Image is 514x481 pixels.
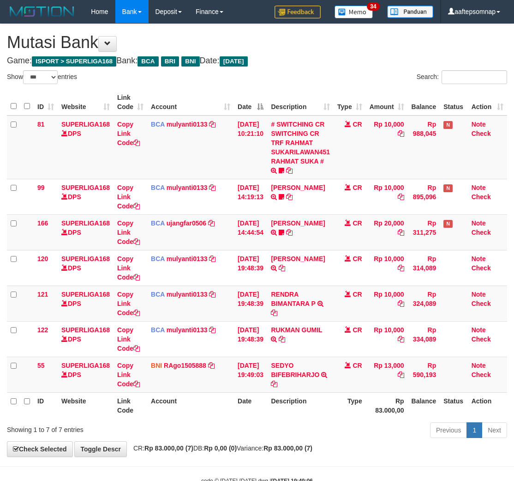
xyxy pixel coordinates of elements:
h1: Mutasi Bank [7,33,507,52]
th: Action: activate to sort column ascending [468,89,507,116]
td: Rp 10,000 [366,250,408,286]
td: DPS [58,250,114,286]
td: [DATE] 14:19:13 [234,179,267,214]
th: Date: activate to sort column descending [234,89,267,116]
td: Rp 324,089 [408,286,440,321]
a: Check [472,335,491,343]
a: Copy Link Code [117,291,140,317]
a: Note [472,121,486,128]
td: DPS [58,321,114,357]
strong: Rp 83.000,00 (7) [144,444,193,452]
a: mulyanti0133 [167,184,208,191]
a: Note [472,184,486,191]
span: 34 [367,2,379,11]
a: Note [472,362,486,369]
th: Account: activate to sort column ascending [147,89,234,116]
a: SUPERLIGA168 [61,326,110,334]
span: BNI [151,362,162,369]
a: Check [472,264,491,272]
th: Status [440,89,467,116]
th: ID: activate to sort column ascending [34,89,58,116]
span: 120 [37,255,48,262]
a: SEDYO BIFEBRIHARJO [271,362,319,378]
a: Copy # SWITCHING CR SWITCHING CR TRF RAHMAT SUKARILAWAN451 RAHMAT SUKA # to clipboard [286,167,293,174]
td: DPS [58,286,114,321]
img: panduan.png [387,6,433,18]
td: DPS [58,179,114,214]
td: [DATE] 19:49:03 [234,357,267,392]
a: Copy RUKMAN GUMIL to clipboard [279,335,285,343]
th: Website: activate to sort column ascending [58,89,114,116]
td: [DATE] 19:48:39 [234,250,267,286]
span: 166 [37,219,48,227]
th: Description: activate to sort column ascending [267,89,334,116]
a: SUPERLIGA168 [61,121,110,128]
th: Rp 83.000,00 [366,392,408,419]
span: CR [353,326,362,334]
td: [DATE] 19:48:39 [234,286,267,321]
td: [DATE] 10:21:10 [234,116,267,179]
a: Copy Rp 10,000 to clipboard [398,193,404,201]
a: Copy Rp 10,000 to clipboard [398,130,404,137]
td: Rp 334,089 [408,321,440,357]
span: [DATE] [220,56,248,67]
span: CR [353,121,362,128]
a: SUPERLIGA168 [61,362,110,369]
a: 1 [466,422,482,438]
td: Rp 10,000 [366,179,408,214]
span: Has Note [443,220,453,228]
a: Check Selected [7,441,73,457]
a: Copy SEDYO BIFEBRIHARJO to clipboard [271,380,277,388]
a: Copy Link Code [117,121,140,146]
td: Rp 10,000 [366,321,408,357]
span: Has Note [443,121,453,129]
span: Has Note [443,184,453,192]
th: Balance [408,392,440,419]
a: mulyanti0133 [167,121,208,128]
a: Copy mulyanti0133 to clipboard [209,326,215,334]
th: Account [147,392,234,419]
td: DPS [58,116,114,179]
th: Website [58,392,114,419]
img: MOTION_logo.png [7,5,77,18]
a: Copy RENDRA BIMANTARA P to clipboard [271,309,277,317]
div: Showing 1 to 7 of 7 entries [7,421,207,434]
span: 55 [37,362,45,369]
a: Check [472,229,491,236]
th: Type: activate to sort column ascending [334,89,366,116]
a: SUPERLIGA168 [61,184,110,191]
span: BRI [161,56,179,67]
th: Status [440,392,467,419]
a: Copy AKBAR SAPUTR to clipboard [279,264,285,272]
span: CR [353,219,362,227]
td: Rp 10,000 [366,116,408,179]
a: Note [472,326,486,334]
td: Rp 988,045 [408,116,440,179]
span: CR: DB: Variance: [129,444,312,452]
a: Copy Link Code [117,219,140,245]
a: mulyanti0133 [167,326,208,334]
a: Note [472,255,486,262]
a: Copy mulyanti0133 to clipboard [209,291,215,298]
td: Rp 13,000 [366,357,408,392]
a: SUPERLIGA168 [61,219,110,227]
span: CR [353,362,362,369]
a: Copy RAgo1505888 to clipboard [208,362,215,369]
a: Note [472,219,486,227]
span: 121 [37,291,48,298]
a: Copy Link Code [117,326,140,352]
span: 122 [37,326,48,334]
a: Copy Rp 10,000 to clipboard [398,335,404,343]
td: DPS [58,357,114,392]
a: Copy ujangfar0506 to clipboard [208,219,215,227]
a: mulyanti0133 [167,255,208,262]
th: Type [334,392,366,419]
th: Balance [408,89,440,116]
span: CR [353,291,362,298]
th: Link Code: activate to sort column ascending [114,89,147,116]
a: Previous [430,422,467,438]
span: BCA [151,326,165,334]
h4: Game: Bank: Date: [7,56,507,66]
span: 99 [37,184,45,191]
strong: Rp 0,00 (0) [204,444,237,452]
